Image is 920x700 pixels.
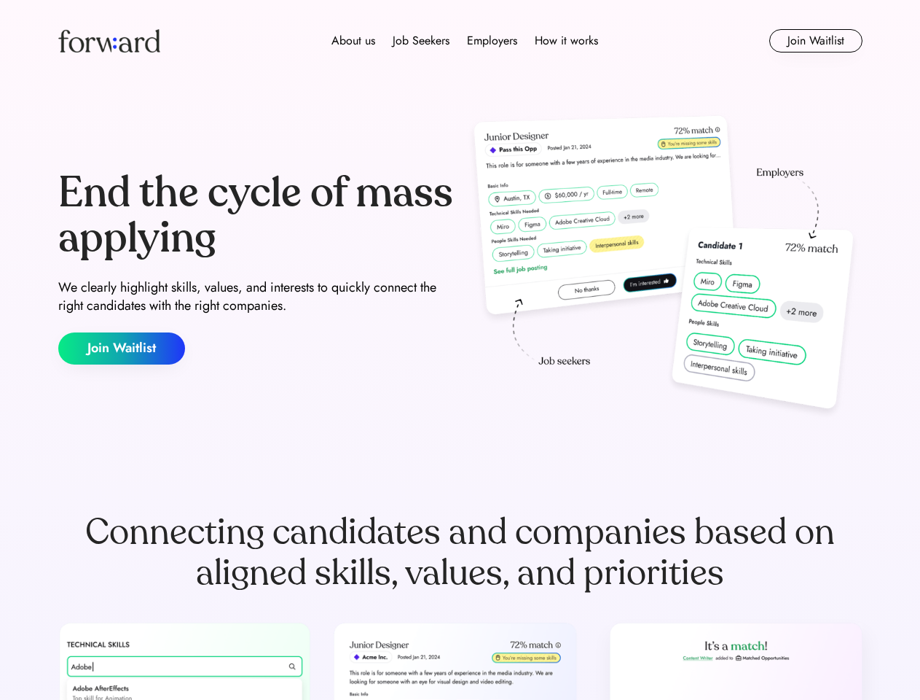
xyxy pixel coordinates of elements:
div: Job Seekers [393,32,449,50]
button: Join Waitlist [58,332,185,365]
img: Forward logo [58,29,160,52]
button: Join Waitlist [769,29,862,52]
div: How it works [535,32,598,50]
img: hero-image.png [466,111,862,424]
div: Employers [467,32,517,50]
div: We clearly highlight skills, values, and interests to quickly connect the right candidates with t... [58,279,455,315]
div: About us [331,32,375,50]
div: End the cycle of mass applying [58,171,455,260]
div: Connecting candidates and companies based on aligned skills, values, and priorities [58,512,862,594]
